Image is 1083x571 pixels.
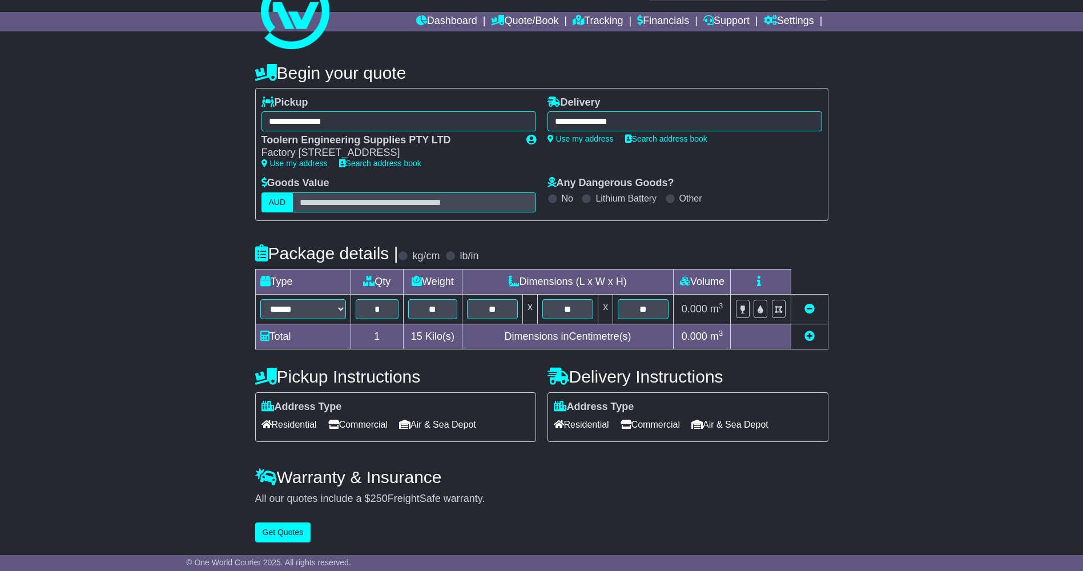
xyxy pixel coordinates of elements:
[710,331,723,342] span: m
[261,401,342,413] label: Address Type
[462,324,674,349] td: Dimensions in Centimetre(s)
[621,416,680,433] span: Commercial
[460,250,478,263] label: lb/in
[255,63,828,82] h4: Begin your quote
[255,269,351,294] td: Type
[255,244,398,263] h4: Package details |
[547,96,601,109] label: Delivery
[719,301,723,310] sup: 3
[328,416,388,433] span: Commercial
[339,159,421,168] a: Search address book
[399,416,476,433] span: Air & Sea Depot
[351,269,404,294] td: Qty
[804,303,815,315] a: Remove this item
[462,269,674,294] td: Dimensions (L x W x H)
[522,294,537,324] td: x
[625,134,707,143] a: Search address book
[351,324,404,349] td: 1
[562,193,573,204] label: No
[255,324,351,349] td: Total
[682,303,707,315] span: 0.000
[491,12,558,31] a: Quote/Book
[710,303,723,315] span: m
[703,12,750,31] a: Support
[554,416,609,433] span: Residential
[595,193,657,204] label: Lithium Battery
[764,12,814,31] a: Settings
[261,96,308,109] label: Pickup
[261,192,293,212] label: AUD
[411,331,422,342] span: 15
[261,416,317,433] span: Residential
[261,159,328,168] a: Use my address
[255,522,311,542] button: Get Quotes
[804,331,815,342] a: Add new item
[261,147,515,159] div: Factory [STREET_ADDRESS]
[573,12,623,31] a: Tracking
[261,177,329,190] label: Goods Value
[404,324,462,349] td: Kilo(s)
[255,367,536,386] h4: Pickup Instructions
[261,134,515,147] div: Toolern Engineering Supplies PTY LTD
[637,12,689,31] a: Financials
[691,416,768,433] span: Air & Sea Depot
[679,193,702,204] label: Other
[186,558,351,567] span: © One World Courier 2025. All rights reserved.
[416,12,477,31] a: Dashboard
[682,331,707,342] span: 0.000
[255,493,828,505] div: All our quotes include a $ FreightSafe warranty.
[412,250,440,263] label: kg/cm
[371,493,388,504] span: 250
[404,269,462,294] td: Weight
[547,134,614,143] a: Use my address
[547,177,674,190] label: Any Dangerous Goods?
[554,401,634,413] label: Address Type
[674,269,731,294] td: Volume
[547,367,828,386] h4: Delivery Instructions
[719,329,723,337] sup: 3
[598,294,613,324] td: x
[255,468,828,486] h4: Warranty & Insurance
